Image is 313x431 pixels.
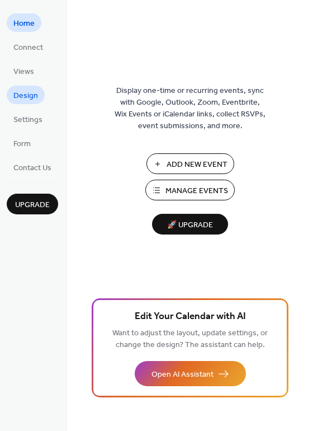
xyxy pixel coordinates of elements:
span: Display one-time or recurring events, sync with Google, Outlook, Zoom, Eventbrite, Wix Events or ... [115,85,265,132]
button: Manage Events [145,180,235,200]
span: Settings [13,114,42,126]
span: Design [13,90,38,102]
button: Add New Event [146,153,234,174]
button: Open AI Assistant [135,361,246,386]
span: Upgrade [15,199,50,211]
span: 🚀 Upgrade [159,218,221,233]
a: Form [7,134,37,152]
a: Design [7,86,45,104]
a: Settings [7,110,49,128]
span: Contact Us [13,162,51,174]
a: Home [7,13,41,32]
a: Views [7,62,41,80]
a: Contact Us [7,158,58,176]
span: Views [13,66,34,78]
button: 🚀 Upgrade [152,214,228,235]
span: Connect [13,42,43,54]
span: Open AI Assistant [151,369,214,381]
span: Edit Your Calendar with AI [135,309,246,325]
span: Want to adjust the layout, update settings, or change the design? The assistant can help. [112,326,268,353]
span: Manage Events [165,185,228,197]
span: Home [13,18,35,30]
a: Connect [7,38,50,56]
button: Upgrade [7,194,58,214]
span: Add New Event [167,159,227,171]
span: Form [13,138,31,150]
